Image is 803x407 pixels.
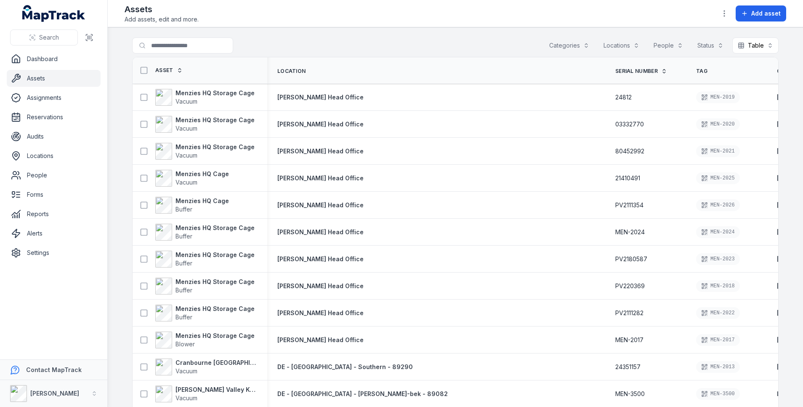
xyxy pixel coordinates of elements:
a: [PERSON_NAME] Head Office [277,120,364,129]
a: Menzies HQ CageVacuum [155,170,229,187]
span: 24351157 [615,363,641,371]
a: Reports [7,206,101,222]
a: Reservations [7,109,101,126]
a: [PERSON_NAME] Head Office [277,174,364,182]
span: Vacuum [175,367,197,375]
a: [PERSON_NAME] Head Office [277,147,364,155]
span: Vacuum [175,152,197,159]
a: Menzies HQ Storage CageBuffer [155,251,255,268]
a: Forms [7,186,101,203]
strong: Cranbourne [GEOGRAPHIC_DATA] [175,359,257,367]
a: DE - [GEOGRAPHIC_DATA] - [PERSON_NAME]-bek - 89082 [277,390,448,398]
a: Alerts [7,225,101,242]
span: 21410491 [615,174,640,182]
span: PV220369 [615,282,645,290]
span: MEN-3500 [615,390,645,398]
span: Vacuum [175,394,197,402]
span: DE - [GEOGRAPHIC_DATA] - Southern - 89290 [277,363,413,370]
span: Buffer [175,287,192,294]
a: [PERSON_NAME] Head Office [277,255,364,263]
strong: Menzies HQ Storage Cage [175,89,255,97]
button: Table [732,37,779,54]
strong: Menzies HQ Storage Cage [175,116,255,124]
span: 80452992 [615,147,644,155]
span: [PERSON_NAME] Head Office [277,201,364,209]
strong: Menzies HQ Storage Cage [175,278,255,286]
strong: Menzies HQ Storage Cage [175,305,255,313]
div: MEN-2024 [696,226,740,238]
span: Vacuum [175,125,197,132]
a: Menzies HQ CageBuffer [155,197,229,214]
span: MEN-2017 [615,336,643,344]
span: [PERSON_NAME] Head Office [277,309,364,316]
a: Menzies HQ Storage CageBuffer [155,278,255,295]
div: MEN-2022 [696,307,740,319]
a: Dashboard [7,51,101,67]
strong: [PERSON_NAME] Valley Kororoit [175,386,257,394]
a: Cranbourne [GEOGRAPHIC_DATA]Vacuum [155,359,257,375]
a: Assignments [7,89,101,106]
span: MEN-2024 [615,228,645,236]
button: Status [692,37,729,54]
div: MEN-2025 [696,172,740,184]
div: MEN-2021 [696,145,740,157]
div: MEN-2018 [696,280,740,292]
span: Search [39,33,59,42]
span: [PERSON_NAME] Head Office [277,255,364,262]
span: Add assets, edit and more. [125,15,199,24]
span: Buffer [175,206,192,213]
a: Menzies HQ Storage CageBuffer [155,224,255,241]
span: Buffer [175,233,192,240]
a: Settings [7,244,101,261]
span: Vacuum [175,179,197,186]
a: Audits [7,128,101,145]
a: Menzies HQ Storage CageBlower [155,332,255,348]
span: [PERSON_NAME] Head Office [277,336,364,343]
a: DE - [GEOGRAPHIC_DATA] - Southern - 89290 [277,363,413,371]
div: MEN-2017 [696,334,740,346]
a: Menzies HQ Storage CageBuffer [155,305,255,321]
span: Blower [175,340,195,348]
span: 24812 [615,93,632,102]
a: [PERSON_NAME] Head Office [277,309,364,317]
button: Add asset [736,5,786,21]
span: Asset [155,67,173,74]
a: MapTrack [22,5,85,22]
span: DE - [GEOGRAPHIC_DATA] - [PERSON_NAME]-bek - 89082 [277,390,448,397]
span: PV2111282 [615,309,643,317]
button: Search [10,29,78,46]
a: Serial Number [615,68,667,75]
span: 03332770 [615,120,644,129]
span: Buffer [175,313,192,321]
span: [PERSON_NAME] Head Office [277,228,364,236]
span: Buffer [175,260,192,267]
strong: Menzies HQ Storage Cage [175,224,255,232]
button: People [648,37,689,54]
a: [PERSON_NAME] Head Office [277,336,364,344]
strong: Menzies HQ Storage Cage [175,332,255,340]
span: PV2111354 [615,201,643,209]
a: [PERSON_NAME] Head Office [277,201,364,209]
span: Vacuum [175,98,197,105]
a: [PERSON_NAME] Head Office [277,228,364,236]
button: Categories [544,37,595,54]
div: MEN-2019 [696,91,740,103]
strong: Menzies HQ Cage [175,197,229,205]
div: MEN-2023 [696,253,740,265]
h2: Assets [125,3,199,15]
a: [PERSON_NAME] Valley KororoitVacuum [155,386,257,402]
span: Serial Number [615,68,658,75]
span: [PERSON_NAME] Head Office [277,282,364,289]
div: MEN-2013 [696,361,740,373]
a: [PERSON_NAME] Head Office [277,93,364,102]
a: Locations [7,147,101,164]
strong: Menzies HQ Cage [175,170,229,178]
span: Location [277,68,306,75]
a: Asset [155,67,183,74]
a: [PERSON_NAME] Head Office [277,282,364,290]
strong: [PERSON_NAME] [30,390,79,397]
span: Add asset [751,9,781,18]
